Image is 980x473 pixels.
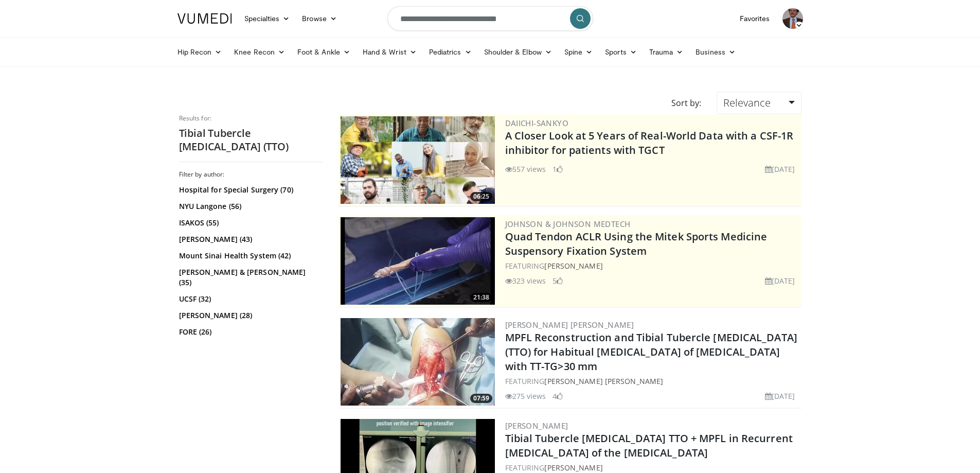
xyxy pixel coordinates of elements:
a: [PERSON_NAME] [505,421,568,431]
a: Hand & Wrist [357,42,423,62]
a: Daiichi-Sankyo [505,118,569,128]
a: [PERSON_NAME] [PERSON_NAME] [505,320,634,330]
div: FEATURING [505,462,799,473]
li: 4 [553,391,563,401]
a: Johnson & Johnson MedTech [505,219,631,229]
li: [DATE] [765,275,795,286]
a: ISAKOS (55) [179,218,320,228]
a: Browse [296,8,343,29]
li: 557 views [505,164,546,174]
img: Avatar [782,8,803,29]
li: 275 views [505,391,546,401]
a: A Closer Look at 5 Years of Real-World Data with a CSF-1R inhibitor for patients with TGCT [505,129,794,157]
span: 21:38 [470,293,492,302]
a: [PERSON_NAME] [PERSON_NAME] [544,376,663,386]
a: Quad Tendon ACLR Using the Mitek Sports Medicine Suspensory Fixation System [505,230,768,258]
span: 06:25 [470,192,492,201]
div: FEATURING [505,376,799,387]
a: FORE (26) [179,327,320,337]
a: MPFL Reconstruction and Tibial Tubercle [MEDICAL_DATA] (TTO) for Habitual [MEDICAL_DATA] of [MEDI... [505,330,797,373]
li: 323 views [505,275,546,286]
a: Relevance [717,92,801,114]
a: [PERSON_NAME] (28) [179,310,320,321]
li: 1 [553,164,563,174]
a: Hospital for Special Surgery (70) [179,185,320,195]
a: Trauma [643,42,690,62]
a: Specialties [238,8,296,29]
img: 93c22cae-14d1-47f0-9e4a-a244e824b022.png.300x170_q85_crop-smart_upscale.jpg [341,116,495,204]
a: [PERSON_NAME] (43) [179,234,320,244]
a: Business [689,42,742,62]
span: Relevance [723,96,771,110]
a: 07:59 [341,318,495,406]
h2: Tibial Tubercle [MEDICAL_DATA] (TTO) [179,127,323,153]
img: b78fd9da-dc16-4fd1-a89d-538d899827f1.300x170_q85_crop-smart_upscale.jpg [341,217,495,305]
span: 07:59 [470,394,492,403]
div: FEATURING [505,260,799,271]
a: NYU Langone (56) [179,201,320,212]
a: 21:38 [341,217,495,305]
a: [PERSON_NAME] & [PERSON_NAME] (35) [179,267,320,288]
a: UCSF (32) [179,294,320,304]
a: [PERSON_NAME] [544,261,602,271]
a: Hip Recon [171,42,228,62]
h3: Filter by author: [179,170,323,179]
div: Sort by: [664,92,709,114]
a: Sports [599,42,643,62]
a: [PERSON_NAME] [544,463,602,472]
a: Shoulder & Elbow [478,42,558,62]
li: 5 [553,275,563,286]
a: Tibial Tubercle [MEDICAL_DATA] TTO + MPFL in Recurrent [MEDICAL_DATA] of the [MEDICAL_DATA] [505,431,793,460]
a: Foot & Ankle [291,42,357,62]
a: Favorites [734,8,776,29]
a: Pediatrics [423,42,478,62]
img: cbd3d998-fcd9-4910-a9e1-5079521e6ef7.300x170_q85_crop-smart_upscale.jpg [341,318,495,406]
img: VuMedi Logo [177,13,232,24]
p: Results for: [179,114,323,122]
input: Search topics, interventions [387,6,593,31]
a: Spine [558,42,599,62]
li: [DATE] [765,391,795,401]
a: Knee Recon [228,42,291,62]
li: [DATE] [765,164,795,174]
a: Mount Sinai Health System (42) [179,251,320,261]
a: 06:25 [341,116,495,204]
